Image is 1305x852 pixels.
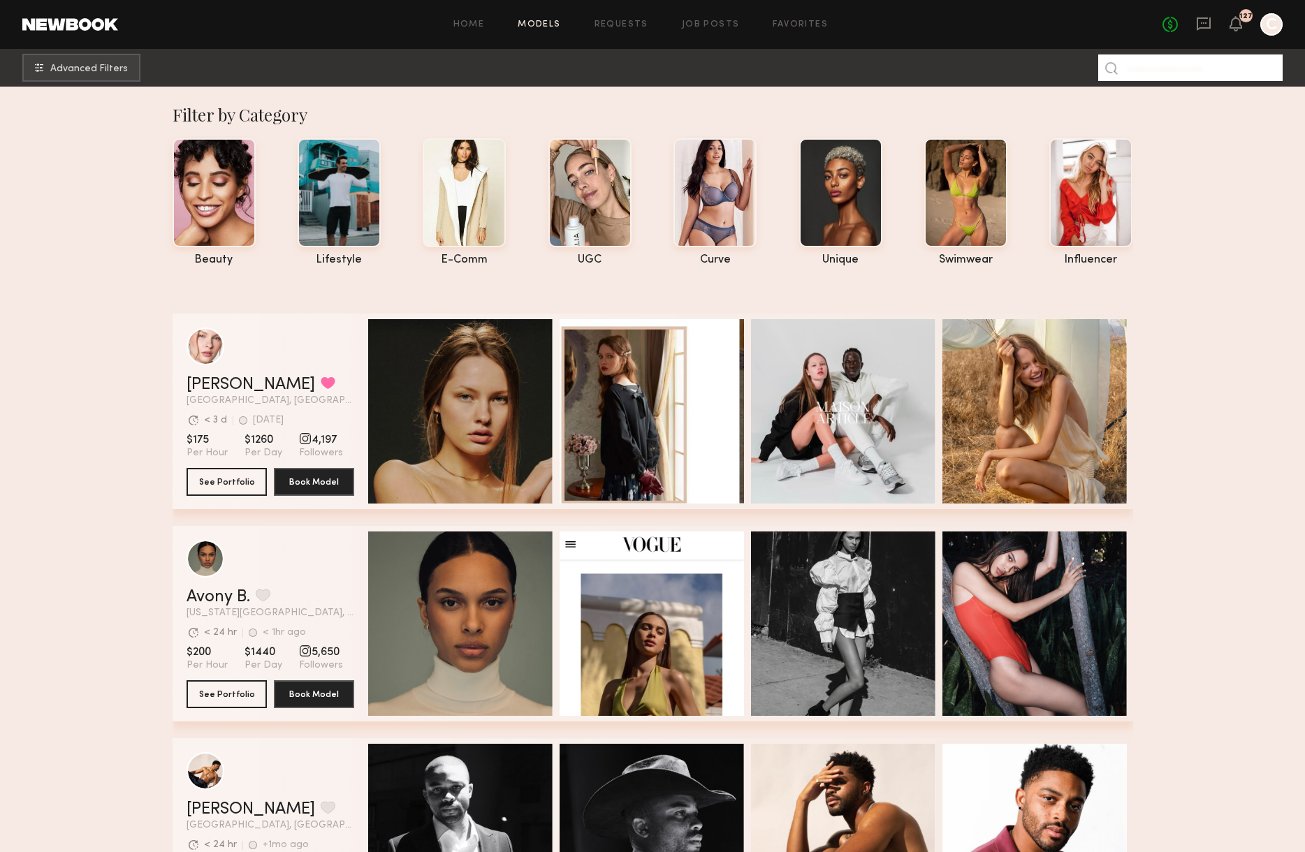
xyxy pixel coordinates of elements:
[1260,13,1283,36] a: C
[673,254,757,266] div: curve
[187,433,228,447] span: $175
[245,447,282,460] span: Per Day
[548,254,632,266] div: UGC
[50,64,128,74] span: Advanced Filters
[595,20,648,29] a: Requests
[518,20,560,29] a: Models
[263,628,306,638] div: < 1hr ago
[453,20,485,29] a: Home
[187,645,228,659] span: $200
[204,416,227,425] div: < 3 d
[187,659,228,672] span: Per Hour
[245,659,282,672] span: Per Day
[253,416,284,425] div: [DATE]
[187,468,267,496] button: See Portfolio
[187,801,315,818] a: [PERSON_NAME]
[773,20,828,29] a: Favorites
[173,254,256,266] div: beauty
[274,468,354,496] button: Book Model
[187,396,354,406] span: [GEOGRAPHIC_DATA], [GEOGRAPHIC_DATA]
[22,54,140,82] button: Advanced Filters
[299,447,343,460] span: Followers
[187,447,228,460] span: Per Hour
[924,254,1007,266] div: swimwear
[245,433,282,447] span: $1260
[187,821,354,830] span: [GEOGRAPHIC_DATA], [GEOGRAPHIC_DATA]
[263,840,309,850] div: +1mo ago
[173,103,1133,126] div: Filter by Category
[682,20,740,29] a: Job Posts
[187,589,250,605] a: Avony B.
[423,254,506,266] div: e-comm
[245,645,282,659] span: $1440
[204,628,237,638] div: < 24 hr
[298,254,381,266] div: lifestyle
[1239,13,1253,20] div: 127
[187,608,354,618] span: [US_STATE][GEOGRAPHIC_DATA], [GEOGRAPHIC_DATA]
[274,680,354,708] button: Book Model
[187,680,267,708] button: See Portfolio
[299,645,343,659] span: 5,650
[299,433,343,447] span: 4,197
[299,659,343,672] span: Followers
[187,376,315,393] a: [PERSON_NAME]
[204,840,237,850] div: < 24 hr
[799,254,882,266] div: unique
[1049,254,1132,266] div: influencer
